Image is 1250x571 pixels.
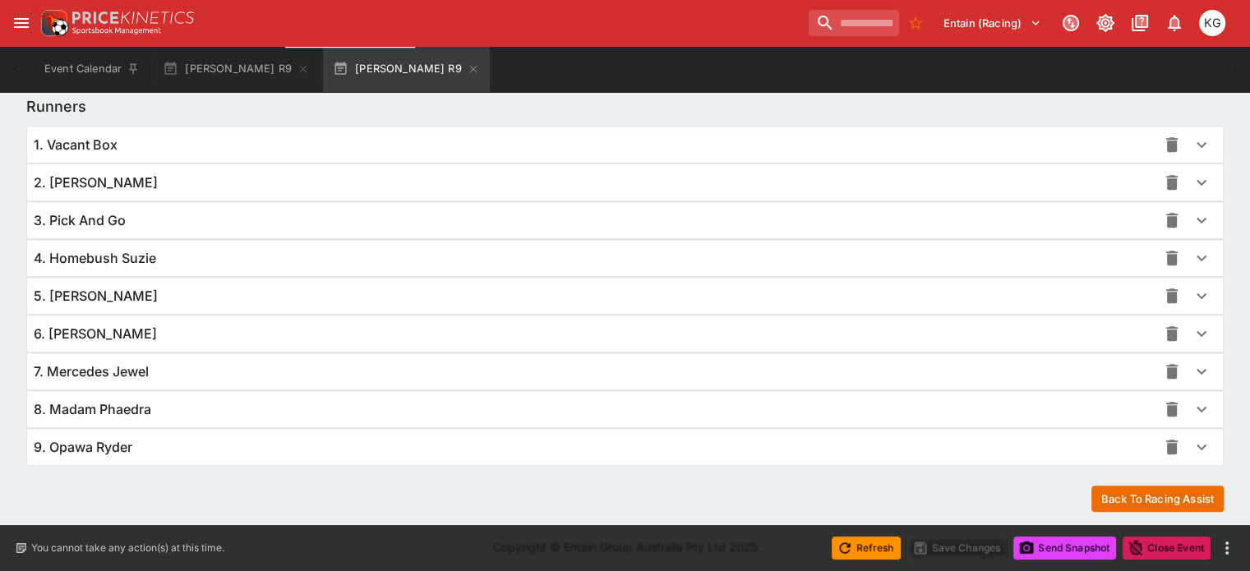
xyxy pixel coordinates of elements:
button: more [1217,538,1237,558]
span: 4. Homebush Suzie [34,250,156,267]
span: 2. [PERSON_NAME] [34,174,158,191]
span: 7. Mercedes Jewel [34,363,149,380]
img: Sportsbook Management [72,27,161,35]
button: Back To Racing Assist [1091,486,1224,512]
button: Send Snapshot [1013,536,1116,559]
button: Toggle light/dark mode [1091,8,1120,38]
span: 8. Madam Phaedra [34,401,151,418]
button: Documentation [1125,8,1155,38]
p: You cannot take any action(s) at this time. [31,541,224,555]
div: Kevin Gutschlag [1199,10,1225,36]
button: Refresh [832,536,901,559]
img: PriceKinetics Logo [36,7,69,39]
button: Close Event [1123,536,1211,559]
button: Kevin Gutschlag [1194,5,1230,41]
h5: Runners [26,97,86,116]
button: [PERSON_NAME] R9 [323,46,490,92]
button: Notifications [1160,8,1189,38]
button: No Bookmarks [902,10,929,36]
span: 6. [PERSON_NAME] [34,325,157,343]
button: open drawer [7,8,36,38]
span: 1. Vacant Box [34,136,118,154]
input: search [809,10,899,36]
button: [PERSON_NAME] R9 [153,46,320,92]
button: Event Calendar [35,46,150,92]
span: 9. Opawa Ryder [34,439,132,456]
span: 3. Pick And Go [34,212,126,229]
span: 5. [PERSON_NAME] [34,288,158,305]
button: Select Tenant [934,10,1051,36]
img: PriceKinetics [72,12,194,24]
button: Connected to PK [1056,8,1086,38]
